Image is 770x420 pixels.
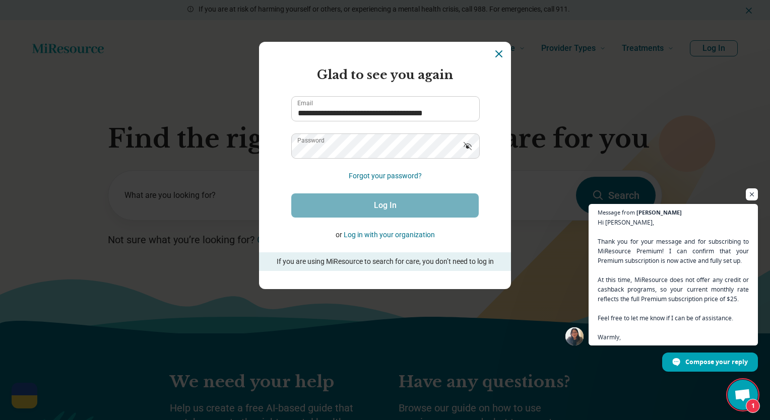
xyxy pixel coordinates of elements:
[259,42,511,289] section: Login Dialog
[291,193,479,218] button: Log In
[349,171,422,181] button: Forgot your password?
[297,137,325,144] label: Password
[291,230,479,240] p: or
[493,48,505,60] button: Dismiss
[273,256,497,267] p: If you are using MiResource to search for care, you don’t need to log in
[457,133,479,158] button: Show password
[344,230,435,240] button: Log in with your organization
[291,66,479,84] h2: Glad to see you again
[297,100,313,106] label: Email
